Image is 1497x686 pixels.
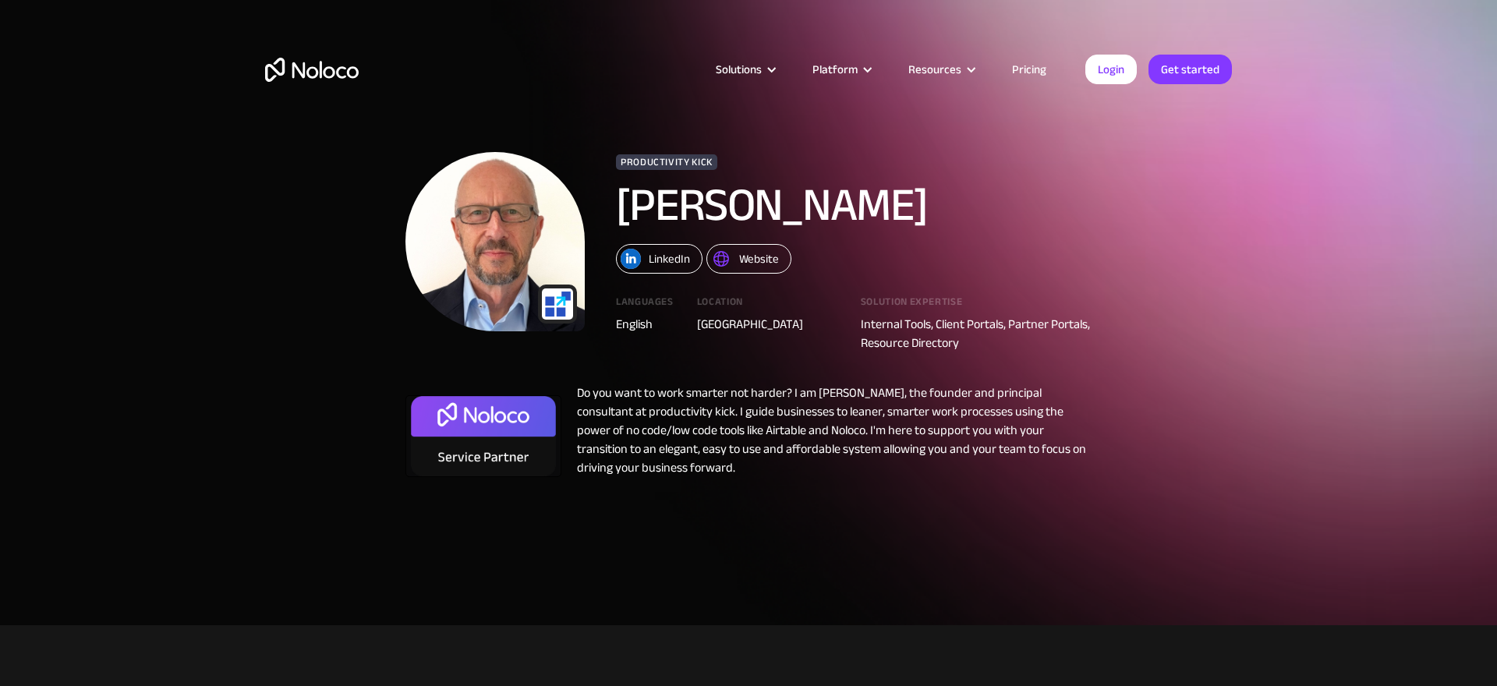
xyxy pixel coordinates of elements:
div: Platform [812,59,858,80]
div: Location [697,297,837,315]
h1: [PERSON_NAME] [616,182,1045,228]
div: Resources [889,59,993,80]
div: Internal Tools, Client Portals, Partner Portals, Resource Directory [861,315,1092,352]
a: LinkedIn [616,244,702,274]
div: English [616,315,674,334]
div: Do you want to work smarter not harder? I am [PERSON_NAME], the founder and principal consultant ... [561,384,1092,485]
a: home [265,58,359,82]
a: Login [1085,55,1137,84]
div: Solutions [696,59,793,80]
div: productivity kick [616,154,717,170]
div: Platform [793,59,889,80]
div: Solutions [716,59,762,80]
div: Resources [908,59,961,80]
a: Get started [1148,55,1232,84]
div: Languages [616,297,674,315]
div: [GEOGRAPHIC_DATA] [697,315,837,334]
div: Website [739,249,779,269]
a: Website [706,244,791,274]
div: Solution expertise [861,297,1092,315]
a: Pricing [993,59,1066,80]
div: LinkedIn [649,249,690,269]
